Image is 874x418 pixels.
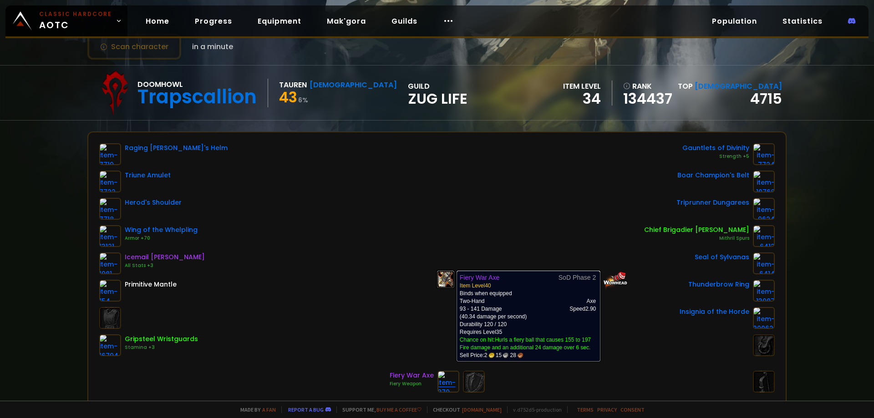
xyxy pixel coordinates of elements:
[5,5,127,36] a: Classic HardcoreAOTC
[460,337,591,351] a: Hurls a fiery ball that causes 155 to 197 Fire damage and an additional 24 damage over 6 sec.
[99,198,121,220] img: item-7718
[384,12,425,30] a: Guilds
[753,307,775,329] img: item-209625
[390,371,434,380] div: Fiery War Axe
[235,406,276,413] span: Made by
[125,198,182,207] div: Herod's Shoulder
[559,274,596,281] b: SoD Phase 2
[753,198,775,220] img: item-9624
[587,298,596,304] span: Axe
[695,81,782,91] span: [DEMOGRAPHIC_DATA]
[563,81,601,92] div: item level
[682,153,749,160] div: Strength +5
[125,143,228,153] div: Raging [PERSON_NAME]'s Helm
[250,12,309,30] a: Equipment
[462,406,502,413] a: [DOMAIN_NAME]
[138,12,177,30] a: Home
[427,406,502,413] span: Checkout
[510,352,523,359] span: 28
[623,81,672,92] div: rank
[99,334,121,356] img: item-16794
[680,307,749,317] div: Insignia of the Horde
[125,235,198,242] div: Armor +70
[437,371,459,393] img: item-870
[577,406,594,413] a: Terms
[460,337,591,351] span: Chance on hit:
[310,79,397,91] div: [DEMOGRAPHIC_DATA]
[775,12,830,30] a: Statistics
[125,280,177,289] div: Primitive Mantle
[676,198,749,207] div: Triprunner Dungarees
[298,96,308,105] small: 6 %
[125,225,198,235] div: Wing of the Whelpling
[750,88,782,109] a: 4715
[753,171,775,192] img: item-10768
[279,87,297,107] span: 43
[678,81,782,92] div: Top
[705,12,764,30] a: Population
[460,306,502,312] span: 93 - 141 Damage
[87,34,181,60] button: Scan character
[390,380,434,388] div: Fiery Weapon
[408,92,467,106] span: Zug Life
[39,10,112,18] small: Classic Hardcore
[99,252,121,274] img: item-1981
[460,282,491,289] span: Item Level 40
[192,41,233,52] span: in a minute
[753,143,775,165] img: item-7724
[460,328,597,359] td: Requires Level 35
[460,352,597,359] div: Sell Price:
[99,143,121,165] img: item-7719
[320,12,373,30] a: Mak'gora
[279,79,307,91] div: Tauren
[99,171,121,192] img: item-7722
[597,406,617,413] a: Privacy
[688,280,749,289] div: Thunderbrow Ring
[137,79,257,90] div: Doomhowl
[99,225,121,247] img: item-13121
[677,171,749,180] div: Boar Champion's Belt
[137,90,257,104] div: Trapscallion
[496,352,508,359] span: 15
[753,280,775,302] img: item-13097
[125,262,205,269] div: All Stats +3
[376,406,422,413] a: Buy me a coffee
[125,344,198,351] div: Stamina +3
[408,81,467,106] div: guild
[644,225,749,235] div: Chief Brigadier [PERSON_NAME]
[753,225,775,247] img: item-6412
[523,305,596,313] th: Speed 2.90
[125,171,171,180] div: Triune Amulet
[507,406,562,413] span: v. d752d5 - production
[188,12,239,30] a: Progress
[695,252,749,262] div: Seal of Sylvanas
[644,235,749,242] div: Mithril Spurs
[99,280,121,302] img: item-154
[484,352,494,359] span: 2
[623,92,672,106] a: 134437
[460,297,520,305] td: Two-Hand
[753,252,775,274] img: item-6414
[125,334,198,344] div: Gripsteel Wristguards
[125,252,205,262] div: Icemail [PERSON_NAME]
[460,273,597,328] td: Binds when equipped (40.34 damage per second) Durability 120 / 120
[460,274,499,281] b: Fiery War Axe
[563,92,601,106] div: 34
[682,143,749,153] div: Gauntlets of Divinity
[620,406,645,413] a: Consent
[262,406,276,413] a: a fan
[336,406,422,413] span: Support me,
[39,10,112,32] span: AOTC
[288,406,324,413] a: Report a bug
